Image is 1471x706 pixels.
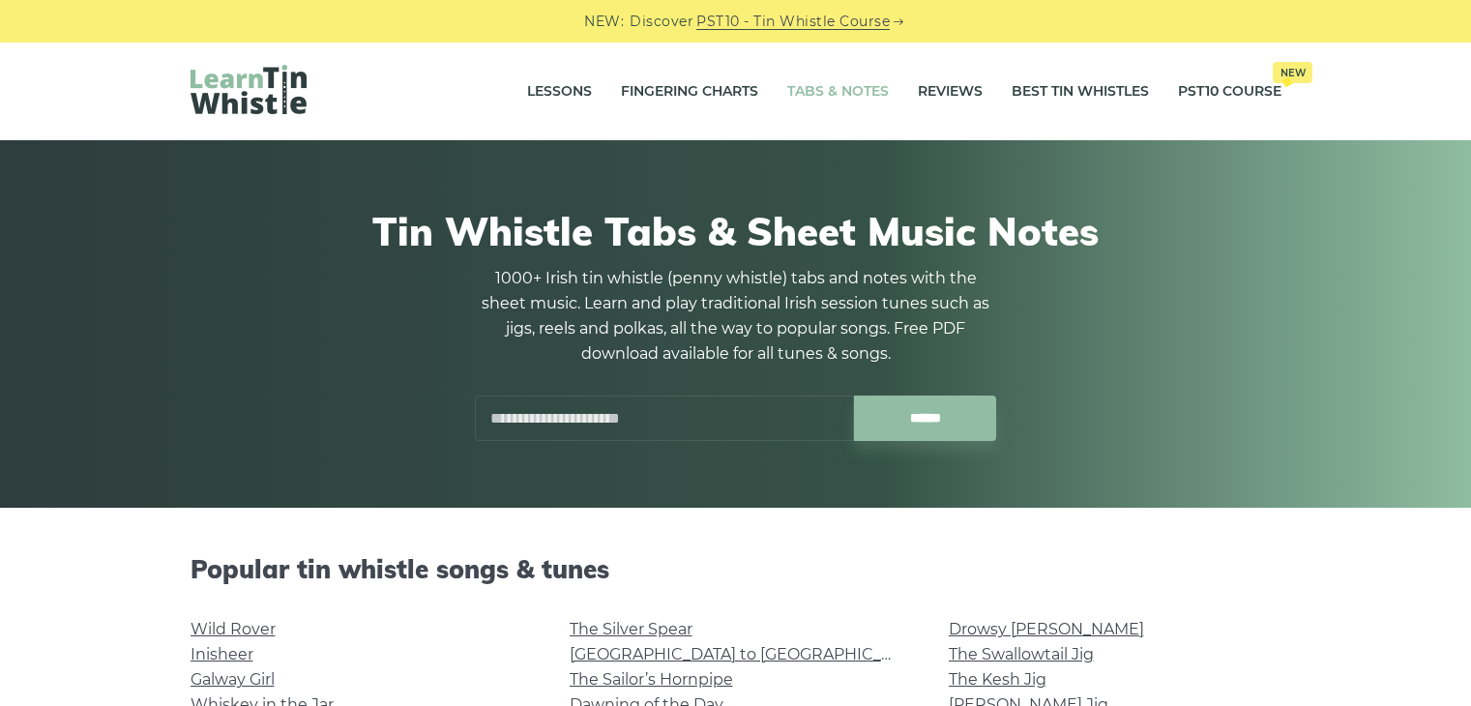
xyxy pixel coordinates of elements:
a: Wild Rover [191,620,276,638]
span: New [1273,62,1312,83]
a: The Silver Spear [570,620,692,638]
p: 1000+ Irish tin whistle (penny whistle) tabs and notes with the sheet music. Learn and play tradi... [475,266,997,367]
a: The Swallowtail Jig [949,645,1094,663]
a: Fingering Charts [621,68,758,116]
h1: Tin Whistle Tabs & Sheet Music Notes [191,208,1281,254]
a: Galway Girl [191,670,275,689]
a: Tabs & Notes [787,68,889,116]
a: PST10 CourseNew [1178,68,1281,116]
a: Best Tin Whistles [1012,68,1149,116]
a: The Sailor’s Hornpipe [570,670,733,689]
a: The Kesh Jig [949,670,1046,689]
a: [GEOGRAPHIC_DATA] to [GEOGRAPHIC_DATA] [570,645,927,663]
a: Reviews [918,68,983,116]
a: Inisheer [191,645,253,663]
a: Drowsy [PERSON_NAME] [949,620,1144,638]
img: LearnTinWhistle.com [191,65,307,114]
a: Lessons [527,68,592,116]
h2: Popular tin whistle songs & tunes [191,554,1281,584]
